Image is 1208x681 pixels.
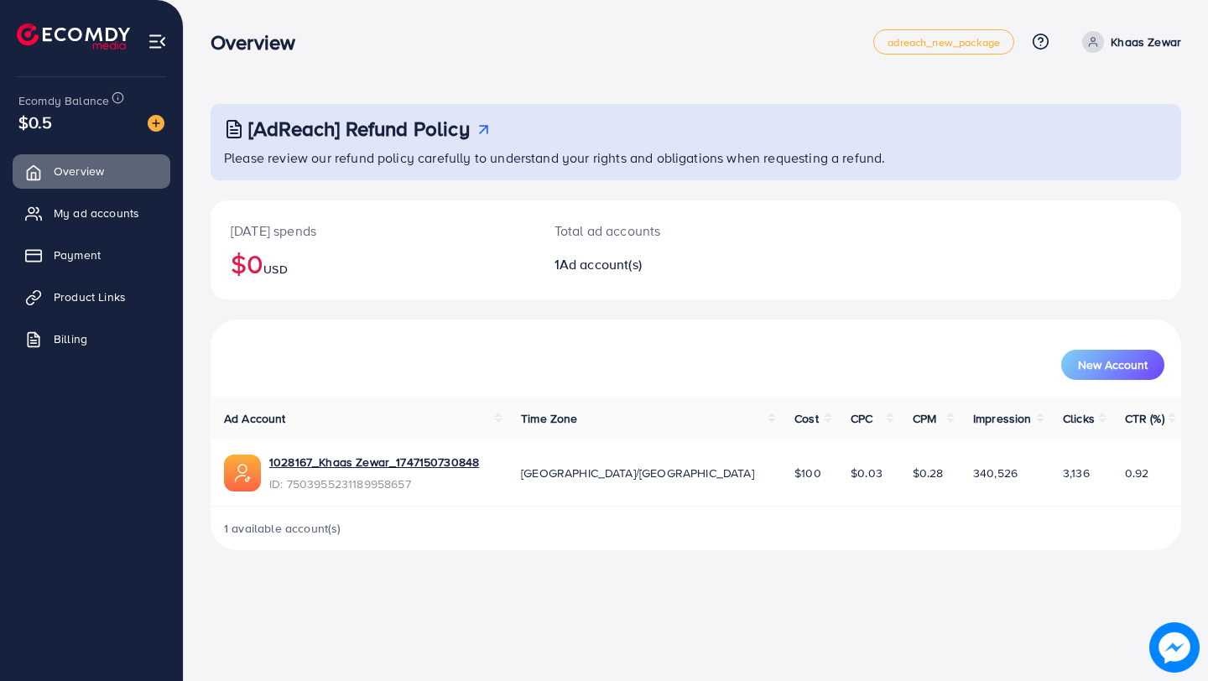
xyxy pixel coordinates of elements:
[224,410,286,427] span: Ad Account
[1061,350,1164,380] button: New Account
[1075,31,1181,53] a: Khaas Zewar
[17,23,130,49] img: logo
[13,238,170,272] a: Payment
[211,30,309,55] h3: Overview
[248,117,470,141] h3: [AdReach] Refund Policy
[13,154,170,188] a: Overview
[231,247,514,279] h2: $0
[148,115,164,132] img: image
[54,330,87,347] span: Billing
[18,110,53,134] span: $0.5
[913,410,936,427] span: CPM
[54,289,126,305] span: Product Links
[148,32,167,51] img: menu
[1078,359,1148,371] span: New Account
[851,465,883,481] span: $0.03
[224,520,341,537] span: 1 available account(s)
[851,410,872,427] span: CPC
[18,92,109,109] span: Ecomdy Balance
[231,221,514,241] p: [DATE] spends
[54,247,101,263] span: Payment
[1063,465,1090,481] span: 3,136
[1125,465,1149,481] span: 0.92
[224,148,1171,168] p: Please review our refund policy carefully to understand your rights and obligations when requesti...
[54,163,104,179] span: Overview
[973,465,1018,481] span: 340,526
[794,465,821,481] span: $100
[1063,410,1095,427] span: Clicks
[913,465,944,481] span: $0.28
[13,322,170,356] a: Billing
[555,221,757,241] p: Total ad accounts
[794,410,819,427] span: Cost
[1125,410,1164,427] span: CTR (%)
[973,410,1032,427] span: Impression
[873,29,1014,55] a: adreach_new_package
[560,255,642,273] span: Ad account(s)
[1111,32,1181,52] p: Khaas Zewar
[269,476,479,492] span: ID: 7503955231189958657
[521,465,754,481] span: [GEOGRAPHIC_DATA]/[GEOGRAPHIC_DATA]
[555,257,757,273] h2: 1
[521,410,577,427] span: Time Zone
[54,205,139,221] span: My ad accounts
[13,196,170,230] a: My ad accounts
[224,455,261,491] img: ic-ads-acc.e4c84228.svg
[269,454,479,470] a: 1028167_Khaas Zewar_1747150730848
[13,280,170,314] a: Product Links
[1149,622,1200,673] img: image
[888,37,1000,48] span: adreach_new_package
[263,261,287,278] span: USD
